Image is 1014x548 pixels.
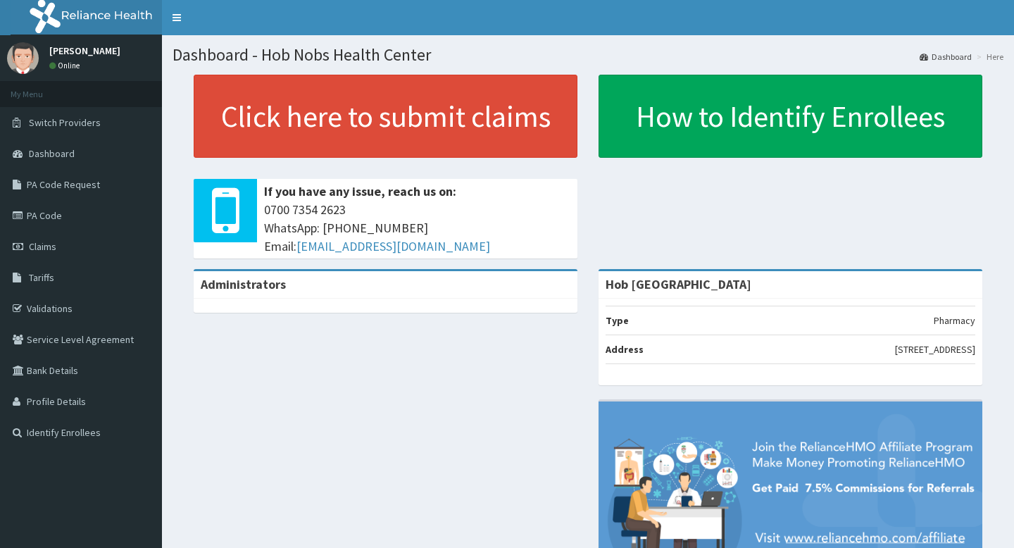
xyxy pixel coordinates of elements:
span: 0700 7354 2623 WhatsApp: [PHONE_NUMBER] Email: [264,201,570,255]
b: Administrators [201,276,286,292]
span: Claims [29,240,56,253]
span: Dashboard [29,147,75,160]
a: Online [49,61,83,70]
h1: Dashboard - Hob Nobs Health Center [173,46,1003,64]
a: Dashboard [920,51,972,63]
a: How to Identify Enrollees [599,75,982,158]
b: Address [606,343,644,356]
b: Type [606,314,629,327]
p: Pharmacy [934,313,975,328]
img: User Image [7,42,39,74]
a: Click here to submit claims [194,75,577,158]
p: [PERSON_NAME] [49,46,120,56]
span: Tariffs [29,271,54,284]
b: If you have any issue, reach us on: [264,183,456,199]
p: [STREET_ADDRESS] [895,342,975,356]
a: [EMAIL_ADDRESS][DOMAIN_NAME] [296,238,490,254]
span: Switch Providers [29,116,101,129]
strong: Hob [GEOGRAPHIC_DATA] [606,276,751,292]
li: Here [973,51,1003,63]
